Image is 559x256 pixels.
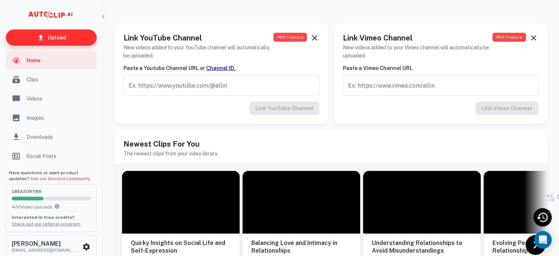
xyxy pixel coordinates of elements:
h6: New videos added to your Vimeo channel will automatically be uploaded. [343,43,492,60]
h6: Paste a Vimeo Channel URL [343,64,539,72]
h6: Balancing Love and Intimacy in Relationships [251,239,351,255]
div: Recent Activity [533,208,552,227]
button: creatorTier4/10Video UploadsYou can upload 10 videos per month on the creator tier. Upgrade to up... [6,184,97,232]
svg: You can upload 10 videos per month on the creator tier. Upgrade to upload more. [54,203,60,209]
p: Upload [48,34,66,42]
div: Open Intercom Messenger [534,231,552,249]
h6: Paste a Youtube Channel URL or [123,64,319,72]
button: Dismiss [529,32,538,43]
p: Interested in free credits? [12,214,91,221]
span: Images [26,114,92,122]
p: [EMAIL_ADDRESS][DOMAIN_NAME] [12,247,78,253]
span: Downloads [26,133,92,141]
input: Ex: https://www.youtube.com/@allin [123,75,319,96]
span: Videos [26,95,92,103]
h6: [PERSON_NAME] [12,241,78,247]
a: Join our Discord community. [30,176,91,181]
span: Have questions or want product updates? [9,170,91,181]
h6: Understanding Relationships to Avoid Misunderstandings [372,239,472,255]
a: Home [6,52,97,69]
button: Dismiss [310,32,319,43]
h5: Newest Clips For You [123,138,538,150]
a: Channel ID. [206,65,236,71]
input: Ex: https://www.vimeo.com/allin [343,75,539,96]
p: 4 / 10 Video Uploads [12,203,91,210]
h6: The newest clips from your video library. [123,150,538,158]
span: Social Posts [26,152,92,160]
span: Clips [26,76,92,84]
span: Home [26,56,92,64]
a: Videos [6,90,97,108]
h6: New videos added to your YouTube channel will automatically be uploaded. [123,43,273,60]
h5: Link Vimeo Channel [343,32,492,43]
a: Clips [6,71,97,88]
a: Check out our referral program. [12,221,81,227]
h5: Link YouTube Channel [123,32,273,43]
a: Upload [6,29,97,46]
span: creator Tier [12,190,91,194]
a: Social Posts [6,147,97,165]
a: Downloads [6,128,97,146]
span: PRO Feature [273,33,307,42]
h6: Quirky Insights on Social Life and Self-Expression [131,239,231,255]
span: PRO Feature [492,33,526,42]
a: Images [6,109,97,127]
